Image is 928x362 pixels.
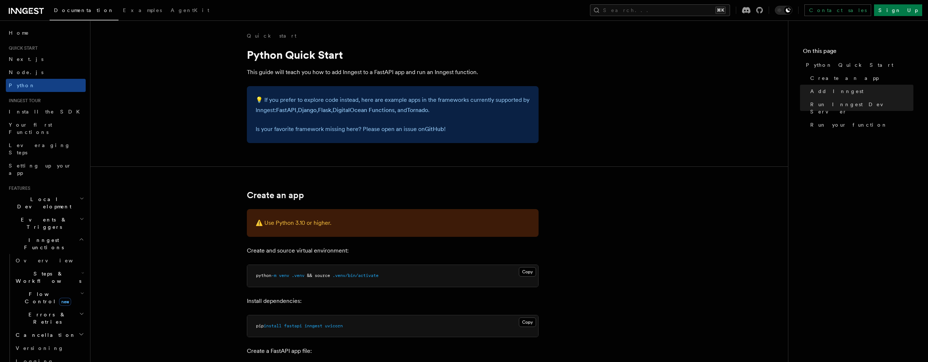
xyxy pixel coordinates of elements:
p: ⚠️ Use Python 3.10 or higher. [256,218,530,228]
p: Create and source virtual environment: [247,246,539,256]
span: Local Development [6,196,79,210]
a: Quick start [247,32,296,39]
a: DigitalOcean Functions [333,107,395,113]
a: Overview [13,254,86,267]
button: Steps & Workflows [13,267,86,288]
a: GitHub [425,126,444,132]
span: Node.js [9,69,43,75]
span: uvicorn [325,323,343,328]
p: 💡 If you prefer to explore code instead, here are example apps in the frameworks currently suppor... [256,95,530,115]
button: Toggle dark mode [775,6,792,15]
span: source [315,273,330,278]
a: Run Inngest Dev Server [807,98,913,118]
span: .venv [292,273,304,278]
span: Errors & Retries [13,311,79,326]
button: Events & Triggers [6,213,86,234]
span: Cancellation [13,331,76,339]
a: Install the SDK [6,105,86,118]
a: Run your function [807,118,913,131]
span: Features [6,185,30,191]
p: Install dependencies: [247,296,539,306]
a: FastAPI [276,107,296,113]
span: Add Inngest [810,88,863,95]
span: Home [9,29,29,36]
a: Create an app [247,190,304,200]
span: Setting up your app [9,163,71,176]
span: .venv/bin/activate [333,273,378,278]
a: Sign Up [874,4,922,16]
a: Add Inngest [807,85,913,98]
button: Copy [519,317,536,327]
a: Python [6,79,86,92]
a: Tornado [407,107,428,113]
h1: Python Quick Start [247,48,539,61]
span: Run Inngest Dev Server [810,101,913,115]
span: python [256,273,271,278]
a: Node.js [6,66,86,79]
a: Leveraging Steps [6,139,86,159]
a: Contact sales [804,4,871,16]
span: Versioning [16,345,64,351]
span: Next.js [9,56,43,62]
span: Overview [16,258,91,263]
button: Local Development [6,193,86,213]
span: install [264,323,281,328]
kbd: ⌘K [715,7,726,14]
span: Steps & Workflows [13,270,81,285]
p: Create a FastAPI app file: [247,346,539,356]
span: fastapi [284,323,302,328]
a: Documentation [50,2,119,20]
span: AgentKit [171,7,209,13]
a: Flask [318,107,331,113]
span: && [307,273,312,278]
a: AgentKit [166,2,214,20]
button: Copy [519,267,536,277]
span: venv [279,273,289,278]
button: Cancellation [13,328,86,342]
a: Create an app [807,72,913,85]
span: inngest [304,323,322,328]
span: Events & Triggers [6,216,79,231]
button: Errors & Retries [13,308,86,328]
a: Django [298,107,317,113]
p: This guide will teach you how to add Inngest to a FastAPI app and run an Inngest function. [247,67,539,77]
span: Examples [123,7,162,13]
span: Run your function [810,121,888,128]
p: Is your favorite framework missing here? Please open an issue on ! [256,124,530,134]
span: Install the SDK [9,109,84,115]
span: Your first Functions [9,122,52,135]
a: Python Quick Start [803,58,913,72]
span: Flow Control [13,290,80,305]
a: Versioning [13,342,86,355]
button: Flow Controlnew [13,288,86,308]
a: Examples [119,2,166,20]
h4: On this page [803,47,913,58]
button: Inngest Functions [6,234,86,254]
span: Python [9,82,35,88]
span: Create an app [810,74,879,82]
span: Quick start [6,45,38,51]
span: Inngest Functions [6,236,79,251]
a: Setting up your app [6,159,86,180]
span: Documentation [54,7,114,13]
span: new [59,298,71,306]
span: pip [256,323,264,328]
button: Search...⌘K [590,4,730,16]
span: Python Quick Start [806,61,893,69]
a: Home [6,26,86,39]
a: Your first Functions [6,118,86,139]
span: Inngest tour [6,98,41,104]
span: Leveraging Steps [9,142,70,155]
a: Next.js [6,53,86,66]
span: -m [271,273,276,278]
